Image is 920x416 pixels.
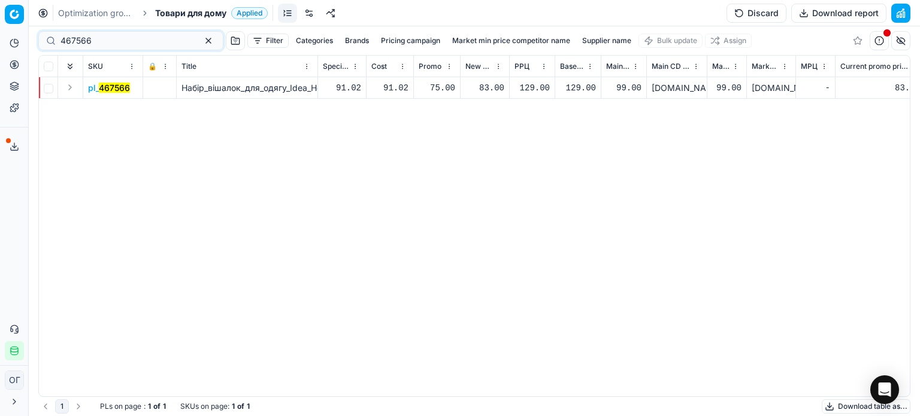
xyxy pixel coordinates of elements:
[58,7,268,19] nav: breadcrumb
[55,399,69,414] button: 1
[419,82,455,94] div: 75.00
[237,402,244,411] strong: of
[88,82,130,94] span: pl_
[63,80,77,95] button: Expand
[705,34,752,48] button: Assign
[247,34,289,48] button: Filter
[38,399,53,414] button: Go to previous page
[727,4,786,23] button: Discard
[181,83,432,93] span: Набір_вішалок_для_одягу_Idea_Home,_8_шт.,_білий_(6722133)
[38,399,86,414] nav: pagination
[153,402,161,411] strong: of
[58,7,135,19] a: Optimization groups
[231,7,268,19] span: Applied
[752,82,791,94] div: [DOMAIN_NAME]
[465,62,492,71] span: New promo price
[148,402,151,411] strong: 1
[71,399,86,414] button: Go to next page
[340,34,374,48] button: Brands
[63,59,77,74] button: Expand all
[515,62,529,71] span: РРЦ
[155,7,268,19] span: Товари для домуApplied
[652,82,702,94] div: [DOMAIN_NAME]
[181,62,196,71] span: Title
[148,62,157,71] span: 🔒
[801,82,830,94] div: -
[652,62,690,71] span: Main CD min price competitor name
[870,375,899,404] div: Open Intercom Messenger
[5,371,24,390] button: ОГ
[323,82,361,94] div: 91.02
[638,34,703,48] button: Bulk update
[577,34,636,48] button: Supplier name
[163,402,166,411] strong: 1
[88,62,103,71] span: SKU
[155,7,226,19] span: Товари для дому
[5,371,23,389] span: ОГ
[232,402,235,411] strong: 1
[376,34,445,48] button: Pricing campaign
[606,82,641,94] div: 99.00
[801,62,818,71] span: МРЦ
[100,402,141,411] span: PLs on page
[60,35,192,47] input: Search by SKU or title
[247,402,250,411] strong: 1
[88,82,130,94] button: pl_467566
[371,82,408,94] div: 91.02
[560,82,596,94] div: 129.00
[606,62,630,71] span: Main CD min price
[840,62,908,71] span: Current promo price
[180,402,229,411] span: SKUs on page :
[100,402,166,411] div: :
[419,62,441,71] span: Promo
[323,62,349,71] span: Specification Cost
[447,34,575,48] button: Market min price competitor name
[371,62,387,71] span: Cost
[465,82,504,94] div: 83.00
[515,82,550,94] div: 129.00
[840,82,920,94] div: 83.00
[291,34,338,48] button: Categories
[712,62,730,71] span: Market min price
[712,82,742,94] div: 99.00
[791,4,886,23] button: Download report
[822,399,910,414] button: Download table as...
[560,62,584,71] span: Base price
[752,62,779,71] span: Market min price competitor name
[99,83,130,93] mark: 467566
